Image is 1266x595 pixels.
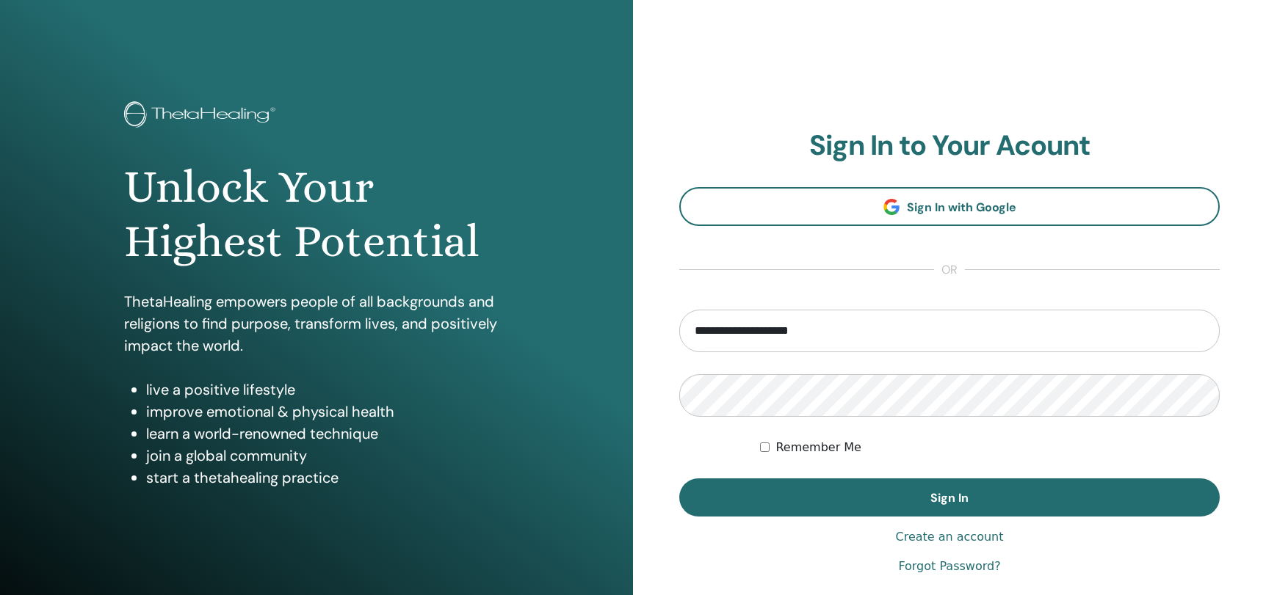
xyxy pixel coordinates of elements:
[934,261,965,279] span: or
[679,478,1220,516] button: Sign In
[907,200,1016,215] span: Sign In with Google
[146,467,510,489] li: start a thetahealing practice
[679,187,1220,226] a: Sign In with Google
[124,291,510,357] p: ThetaHealing empowers people of all backgrounds and religions to find purpose, transform lives, a...
[930,490,969,505] span: Sign In
[146,445,510,467] li: join a global community
[146,423,510,445] li: learn a world-renowned technique
[775,439,861,456] label: Remember Me
[146,401,510,423] li: improve emotional & physical health
[898,558,1000,575] a: Forgot Password?
[124,160,510,269] h1: Unlock Your Highest Potential
[146,379,510,401] li: live a positive lifestyle
[895,528,1003,546] a: Create an account
[679,129,1220,163] h2: Sign In to Your Acount
[760,439,1220,456] div: Keep me authenticated indefinitely or until I manually logout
